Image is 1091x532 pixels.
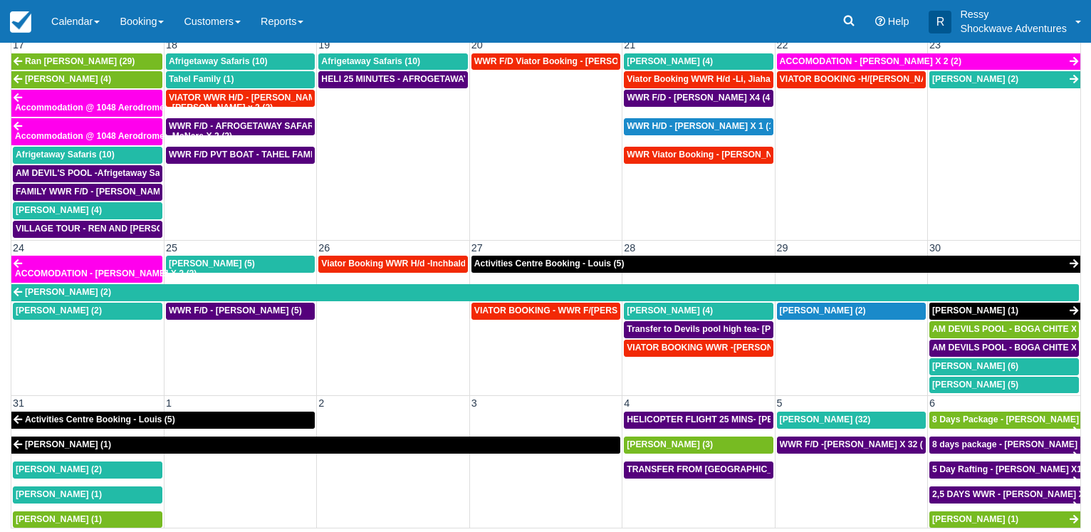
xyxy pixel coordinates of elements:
span: Afrigetaway Safaris (10) [321,56,420,66]
a: [PERSON_NAME] (1) [929,511,1080,528]
a: WWR F/D - [PERSON_NAME] X4 (4) [624,90,773,107]
span: 29 [776,242,790,254]
span: [PERSON_NAME] (4) [25,74,111,84]
a: VIATOR WWR H/D - [PERSON_NAME] 3 (3) [166,90,315,107]
a: WWR F/D - [PERSON_NAME] (5) [166,303,315,320]
span: 22 [776,39,790,51]
a: Afrigetaway Safaris (10) [166,53,315,71]
span: [PERSON_NAME] (32) [780,414,871,424]
span: Activities Centre Booking - Louis (5) [25,414,175,424]
a: Transfer to Devils pool high tea- [PERSON_NAME] X4 (4) [624,321,773,338]
i: Help [875,16,885,26]
a: [PERSON_NAME] (1) [11,437,620,454]
span: [PERSON_NAME] (5) [932,380,1018,390]
span: Transfer to Devils pool high tea- [PERSON_NAME] X4 (4) [627,324,861,334]
span: [PERSON_NAME] (2) [780,306,866,315]
a: AM DEVIL'S POOL -Afrigetaway Safaris X5 (5) [13,165,162,182]
span: WWR F/D PVT BOAT - TAHEL FAMILY x 5 (1) [169,150,351,160]
span: [PERSON_NAME] (1) [932,514,1018,524]
span: 24 [11,242,26,254]
span: 30 [928,242,942,254]
a: [PERSON_NAME] (5) [166,256,315,273]
span: Accommodation @ 1048 Aerodrome - [PERSON_NAME] x 2 (2) [15,103,273,113]
span: 2 [317,397,325,409]
a: [PERSON_NAME] (32) [777,412,926,429]
span: 26 [317,242,331,254]
a: VIATOR BOOKING -H/[PERSON_NAME] X 4 (4) [777,71,926,88]
span: Afrigetaway Safaris (10) [169,56,268,66]
span: 19 [317,39,331,51]
span: 21 [622,39,637,51]
a: WWR F/D Viator Booking - [PERSON_NAME] X1 (1) [471,53,620,71]
span: FAMILY WWR F/D - [PERSON_NAME] X4 (4) [16,187,195,197]
span: VIATOR BOOKING - WWR F/[PERSON_NAME], [PERSON_NAME] 4 (4) [474,306,763,315]
div: R [929,11,951,33]
span: ACCOMODATION - [PERSON_NAME] X 2 (2) [780,56,961,66]
span: Viator Booking WWR H/d -Inchbald [PERSON_NAME] X 4 (4) [321,259,570,268]
a: [PERSON_NAME] (4) [624,303,773,320]
span: Ran [PERSON_NAME] (29) [25,56,135,66]
a: [PERSON_NAME] (3) [624,437,773,454]
a: Afrigetaway Safaris (10) [13,147,162,164]
a: HELICOPTER FLIGHT 25 MINS- [PERSON_NAME] X1 (1) [624,412,773,429]
span: [PERSON_NAME] (4) [627,306,713,315]
span: 1 [165,397,173,409]
a: Tahel Family (1) [166,71,315,88]
span: WWR F/D - [PERSON_NAME] X4 (4) [627,93,773,103]
span: AM DEVIL'S POOL -Afrigetaway Safaris X5 (5) [16,168,204,178]
span: [PERSON_NAME] (2) [16,464,102,474]
span: [PERSON_NAME] (4) [627,56,713,66]
a: [PERSON_NAME] (6) [929,358,1079,375]
span: Activities Centre Booking - Louis (5) [474,259,625,268]
span: 20 [470,39,484,51]
span: [PERSON_NAME] (2) [932,74,1018,84]
a: AM DEVILS POOL - BOGA CHITE X 1 (1) [929,321,1079,338]
span: 28 [622,242,637,254]
a: [PERSON_NAME] (4) [11,71,162,88]
span: WWR Viator Booking - [PERSON_NAME] X1 (1) [627,150,820,160]
span: [PERSON_NAME] (3) [627,439,713,449]
span: WWR F/D - [PERSON_NAME] (5) [169,306,302,315]
a: HELI 25 MINUTES - AFROGETAWAY SAFARIS X5 (5) [318,71,467,88]
a: [PERSON_NAME] (1) [929,303,1080,320]
a: [PERSON_NAME] (5) [929,377,1079,394]
span: Tahel Family (1) [169,74,234,84]
span: [PERSON_NAME] (1) [932,306,1018,315]
a: Accommodation @ 1048 Aerodrome - MaNare X 2 (2) [11,118,162,145]
a: Viator Booking WWR H/d -Inchbald [PERSON_NAME] X 4 (4) [318,256,467,273]
span: HELI 25 MINUTES - AFROGETAWAY SAFARIS X5 (5) [321,74,535,84]
a: VILLAGE TOUR - REN AND [PERSON_NAME] X4 (4) [13,221,162,238]
span: 31 [11,397,26,409]
a: AM DEVILS POOL - BOGA CHITE X 1 (1) [929,340,1079,357]
a: [PERSON_NAME] (2) [11,284,1079,301]
span: HELICOPTER FLIGHT 25 MINS- [PERSON_NAME] X1 (1) [627,414,857,424]
p: Ressy [960,7,1067,21]
span: VIATOR BOOKING -H/[PERSON_NAME] X 4 (4) [780,74,971,84]
span: 5 [776,397,784,409]
span: [PERSON_NAME] (1) [25,439,111,449]
span: [PERSON_NAME] (1) [16,514,102,524]
a: [PERSON_NAME] (1) [13,486,162,504]
a: Viator Booking WWR H/d -Li, Jiahao X 2 (2) [624,71,773,88]
span: ACCOMODATION - [PERSON_NAME] X 2 (2) [15,268,197,278]
a: [PERSON_NAME] (2) [777,303,926,320]
a: VIATOR BOOKING - WWR F/[PERSON_NAME], [PERSON_NAME] 4 (4) [471,303,620,320]
span: 25 [165,242,179,254]
a: TRANSFER FROM [GEOGRAPHIC_DATA] TO VIC FALLS - [PERSON_NAME] X 1 (1) [624,461,773,479]
span: VIATOR WWR H/D - [PERSON_NAME] 3 (3) [169,93,345,103]
span: 23 [928,39,942,51]
a: [PERSON_NAME] (4) [624,53,773,71]
span: VIATOR BOOKING WWR -[PERSON_NAME] X2 (2) [627,343,832,353]
a: [PERSON_NAME] (4) [13,202,162,219]
span: [PERSON_NAME] (6) [932,361,1018,371]
img: checkfront-main-nav-mini-logo.png [10,11,31,33]
span: [PERSON_NAME] (2) [25,287,111,297]
a: Activities Centre Booking - Louis (5) [11,412,315,429]
span: [PERSON_NAME] (4) [16,205,102,215]
a: 8 Days Package - [PERSON_NAME] (1) [929,412,1080,429]
span: [PERSON_NAME] (2) [16,306,102,315]
span: WWR H/D - [PERSON_NAME] X 1 (1) [627,121,776,131]
a: 2,5 DAYS WWR - [PERSON_NAME] X1 (1) [929,486,1080,504]
a: ACCOMODATION - [PERSON_NAME] X 2 (2) [11,256,162,283]
p: Shockwave Adventures [960,21,1067,36]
